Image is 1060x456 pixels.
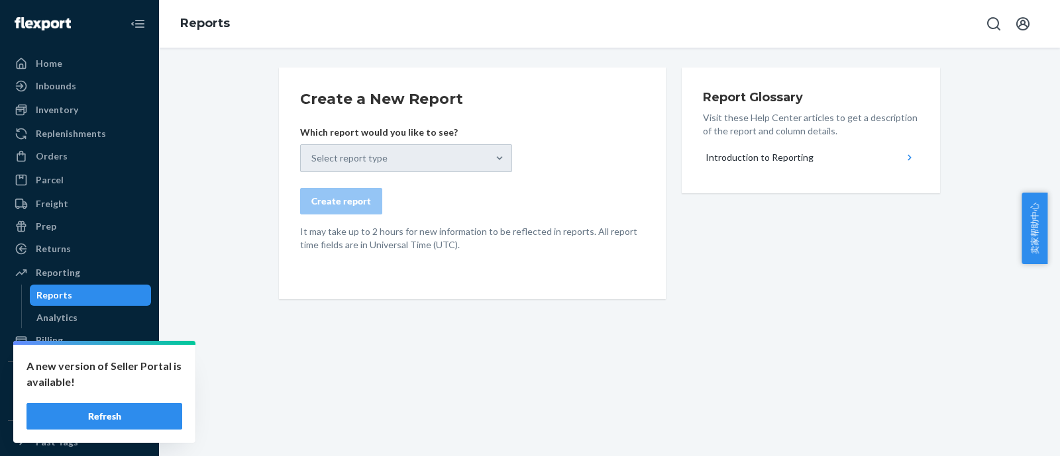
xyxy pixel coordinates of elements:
[26,358,182,390] p: A new version of Seller Portal is available!
[703,111,919,138] p: Visit these Help Center articles to get a description of the report and column details.
[703,143,919,172] button: Introduction to Reporting
[8,216,151,237] a: Prep
[8,432,151,453] button: Fast Tags
[36,266,80,279] div: Reporting
[706,151,814,164] div: Introduction to Reporting
[8,53,151,74] a: Home
[980,11,1007,37] button: Open Search Box
[125,11,151,37] button: Close Navigation
[8,238,151,259] a: Returns
[170,5,240,43] ol: breadcrumbs
[8,75,151,97] a: Inbounds
[300,89,645,110] h2: Create a New Report
[36,242,71,255] div: Returns
[36,289,72,302] div: Reports
[30,307,152,328] a: Analytics
[36,197,68,210] div: Freight
[36,103,78,116] div: Inventory
[300,126,512,139] p: Which report would you like to see?
[36,150,68,163] div: Orders
[300,225,645,251] p: It may take up to 2 hours for new information to be reflected in reports. All report time fields ...
[36,311,78,324] div: Analytics
[8,99,151,120] a: Inventory
[8,399,151,415] a: Add Integration
[30,285,152,306] a: Reports
[300,188,382,214] button: Create report
[8,169,151,191] a: Parcel
[36,173,64,187] div: Parcel
[8,373,151,394] button: Integrations
[15,17,71,30] img: Flexport logo
[703,89,919,106] h3: Report Glossary
[26,403,182,430] button: Refresh
[180,16,230,30] a: Reports
[36,220,56,233] div: Prep
[311,195,371,208] div: Create report
[36,334,63,347] div: Billing
[8,262,151,283] a: Reporting
[8,146,151,167] a: Orders
[1022,193,1047,264] button: 卖家帮助中心
[8,123,151,144] a: Replenishments
[8,193,151,214] a: Freight
[36,57,62,70] div: Home
[8,330,151,351] a: Billing
[36,79,76,93] div: Inbounds
[1010,11,1036,37] button: Open account menu
[36,127,106,140] div: Replenishments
